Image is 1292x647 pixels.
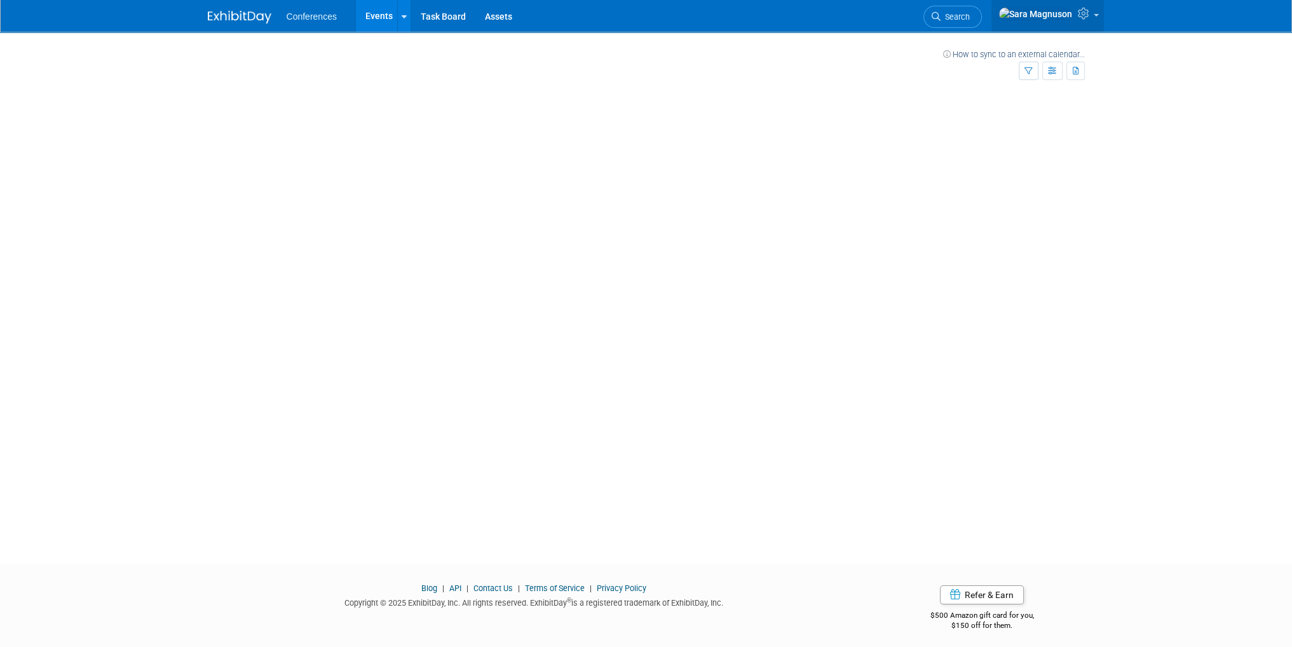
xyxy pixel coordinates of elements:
span: | [515,583,523,593]
span: | [463,583,472,593]
a: Refer & Earn [940,585,1024,604]
span: Search [941,12,970,22]
div: $500 Amazon gift card for you, [880,602,1085,631]
img: ExhibitDay [208,11,271,24]
a: Terms of Service [525,583,585,593]
a: API [449,583,461,593]
a: Privacy Policy [597,583,646,593]
span: | [587,583,595,593]
span: Conferences [287,11,337,22]
img: Sara Magnuson [998,7,1073,21]
div: Copyright © 2025 ExhibitDay, Inc. All rights reserved. ExhibitDay is a registered trademark of Ex... [208,594,861,609]
a: Blog [421,583,437,593]
a: How to sync to an external calendar... [943,50,1085,59]
sup: ® [567,597,571,604]
a: Contact Us [473,583,513,593]
a: Search [923,6,982,28]
div: $150 off for them. [880,620,1085,631]
span: | [439,583,447,593]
